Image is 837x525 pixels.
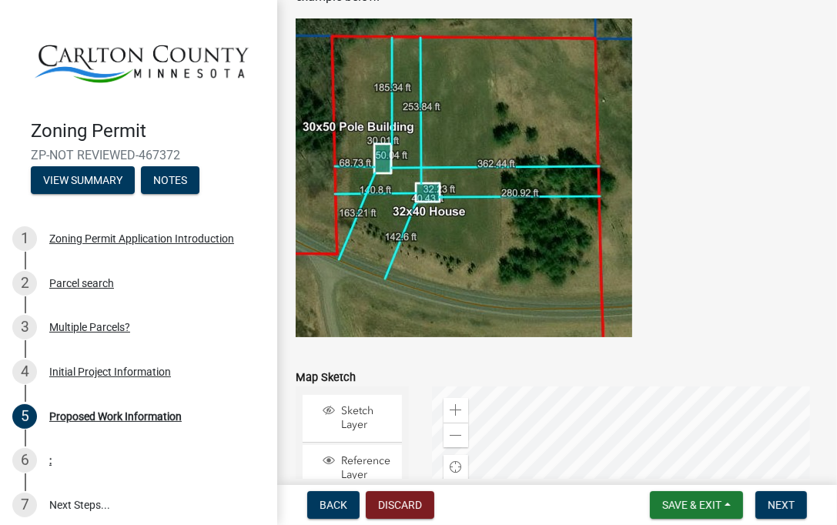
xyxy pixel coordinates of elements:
[662,499,721,511] span: Save & Exit
[303,445,402,492] li: Reference Layer
[31,166,135,194] button: View Summary
[444,455,468,480] div: Find my location
[141,176,199,188] wm-modal-confirm: Notes
[49,233,234,244] div: Zoning Permit Application Introduction
[12,493,37,517] div: 7
[444,423,468,447] div: Zoom out
[296,373,356,383] label: Map Sketch
[12,404,37,429] div: 5
[768,499,795,511] span: Next
[337,454,397,482] span: Reference Layer
[49,366,171,377] div: Initial Project Information
[12,359,37,384] div: 4
[320,454,397,482] div: Reference Layer
[141,166,199,194] button: Notes
[303,395,402,442] li: Sketch Layer
[49,278,114,289] div: Parcel search
[31,148,246,162] span: ZP-NOT REVIEWED-467372
[12,448,37,473] div: 6
[49,322,130,333] div: Multiple Parcels?
[320,404,397,432] div: Sketch Layer
[12,315,37,339] div: 3
[12,271,37,296] div: 2
[320,499,347,511] span: Back
[31,16,253,104] img: Carlton County, Minnesota
[444,398,468,423] div: Zoom in
[296,18,632,337] img: Site_Sketch_Example_031325_c7d434ee-cc6d-4245-b110-ff2cb1c8078e.jpg
[307,491,360,519] button: Back
[337,404,397,432] span: Sketch Layer
[49,411,182,422] div: Proposed Work Information
[12,226,37,251] div: 1
[49,455,52,466] div: :
[31,176,135,188] wm-modal-confirm: Summary
[31,120,265,142] h4: Zoning Permit
[755,491,807,519] button: Next
[366,491,434,519] button: Discard
[650,491,743,519] button: Save & Exit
